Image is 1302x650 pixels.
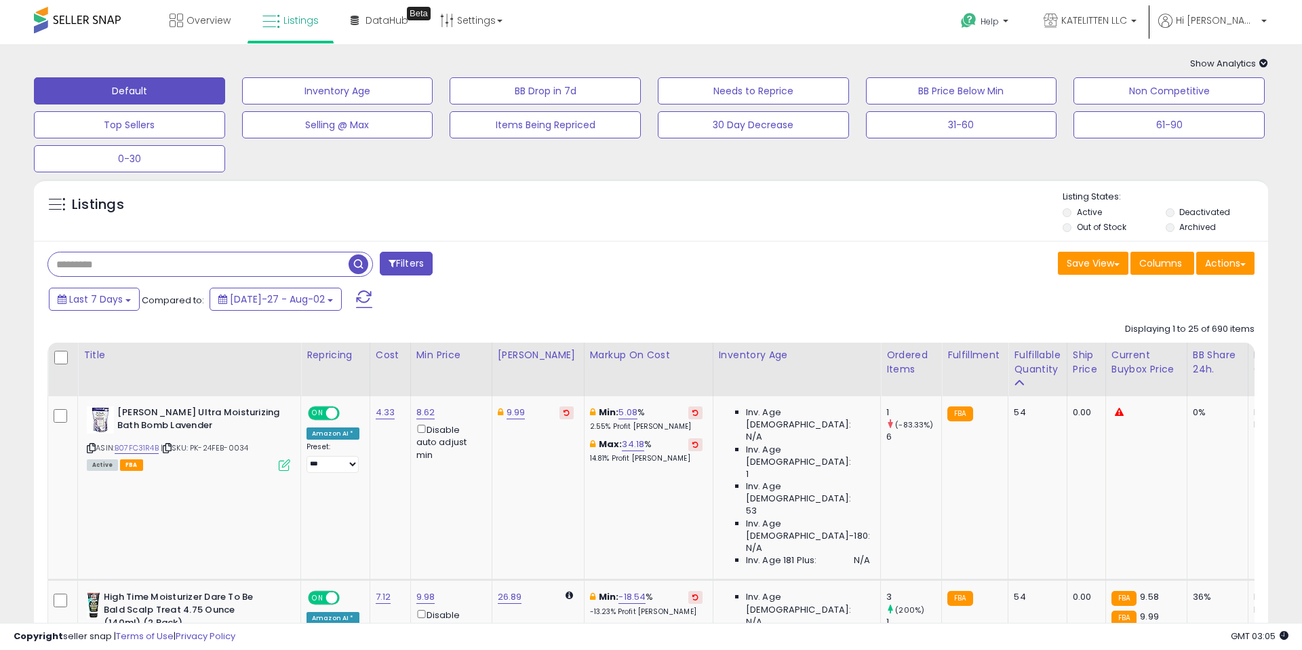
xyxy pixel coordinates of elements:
div: FBA: 11 [1254,591,1299,603]
div: 0.00 [1073,591,1095,603]
div: Amazon AI * [307,427,359,440]
label: Deactivated [1179,206,1230,218]
span: Inv. Age [DEMOGRAPHIC_DATA]: [746,480,870,505]
span: Inv. Age [DEMOGRAPHIC_DATA]-180: [746,518,870,542]
span: N/A [854,554,870,567]
div: BB Share 24h. [1193,348,1242,377]
div: Disable auto adjust min [416,607,481,647]
button: BB Price Below Min [866,77,1057,104]
span: Help [981,16,999,27]
span: Inv. Age [DEMOGRAPHIC_DATA]: [746,406,870,431]
button: Items Being Repriced [450,111,641,138]
div: Preset: [307,442,359,473]
a: Terms of Use [116,630,174,643]
div: FBM: 3 [1254,604,1299,616]
button: Top Sellers [34,111,225,138]
b: Min: [599,590,619,603]
button: Inventory Age [242,77,433,104]
button: Non Competitive [1073,77,1265,104]
div: Fulfillable Quantity [1014,348,1061,377]
div: Markup on Cost [590,348,707,362]
a: B07FC31R4B [115,442,159,454]
a: 8.62 [416,406,435,419]
div: Displaying 1 to 25 of 690 items [1125,323,1255,336]
div: 36% [1193,591,1238,603]
div: % [590,438,703,463]
div: Fulfillment [947,348,1002,362]
b: Min: [599,406,619,419]
div: Cost [376,348,405,362]
a: Privacy Policy [176,630,235,643]
span: FBA [120,459,143,471]
a: 26.89 [498,590,522,604]
span: Show Analytics [1190,57,1268,70]
div: ASIN: [87,406,290,470]
span: Inv. Age [DEMOGRAPHIC_DATA]: [746,591,870,615]
span: N/A [746,616,762,628]
div: Tooltip anchor [407,7,431,20]
small: (-83.33%) [895,419,933,430]
div: % [590,591,703,616]
span: Inv. Age [DEMOGRAPHIC_DATA]: [746,444,870,468]
small: FBA [1111,591,1137,606]
a: Hi [PERSON_NAME] [1158,14,1267,44]
span: 9.99 [1140,610,1159,623]
div: FBM: 6 [1254,419,1299,431]
p: 2.55% Profit [PERSON_NAME] [590,422,703,432]
span: DataHub [366,14,408,27]
span: N/A [746,431,762,443]
a: -18.54 [618,590,646,604]
span: ON [309,408,326,419]
span: Compared to: [142,294,204,307]
button: 61-90 [1073,111,1265,138]
div: 0.00 [1073,406,1095,419]
p: -13.23% Profit [PERSON_NAME] [590,607,703,617]
img: 41D8XDuSafL._SL40_.jpg [87,406,114,434]
div: Ship Price [1073,348,1100,377]
span: Listings [283,14,319,27]
button: Actions [1196,252,1255,275]
button: Default [34,77,225,104]
span: 2025-08-10 03:05 GMT [1231,630,1288,643]
button: 30 Day Decrease [658,111,849,138]
div: 1 [886,406,941,419]
a: 9.98 [416,590,435,604]
label: Archived [1179,221,1216,233]
button: Columns [1130,252,1194,275]
span: Inv. Age 181 Plus: [746,554,817,567]
span: Last 7 Days [69,292,123,306]
div: Title [83,348,295,362]
a: 34.18 [622,438,644,451]
small: FBA [947,591,972,606]
label: Active [1077,206,1102,218]
label: Out of Stock [1077,221,1126,233]
span: All listings currently available for purchase on Amazon [87,459,118,471]
div: 3 [886,591,941,603]
p: Listing States: [1063,191,1267,204]
button: Needs to Reprice [658,77,849,104]
span: 1 [746,468,749,480]
img: 415brw4QsYL._SL40_.jpg [87,591,100,618]
button: Filters [380,252,433,275]
p: 14.81% Profit [PERSON_NAME] [590,454,703,463]
div: Current Buybox Price [1111,348,1181,377]
a: 5.08 [618,406,637,419]
div: Ordered Items [886,348,936,377]
div: 1 [886,616,941,628]
button: Last 7 Days [49,288,140,311]
div: Amazon AI * [307,612,359,624]
div: % [590,406,703,432]
b: High Time Moisturizer Dare To Be Bald Scalp Treat 4.75 Ounce (140ml) (2 Pack) [104,591,269,632]
div: FBA: 4 [1254,406,1299,419]
span: 9.58 [1140,590,1159,603]
div: 54 [1014,591,1056,603]
div: Disable auto adjust min [416,422,481,461]
button: [DATE]-27 - Aug-02 [210,288,342,311]
button: BB Drop in 7d [450,77,641,104]
a: Help [950,2,1022,44]
small: FBA [947,406,972,421]
i: Get Help [960,12,977,29]
span: Overview [186,14,231,27]
span: [DATE]-27 - Aug-02 [230,292,325,306]
span: Hi [PERSON_NAME] [1176,14,1257,27]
